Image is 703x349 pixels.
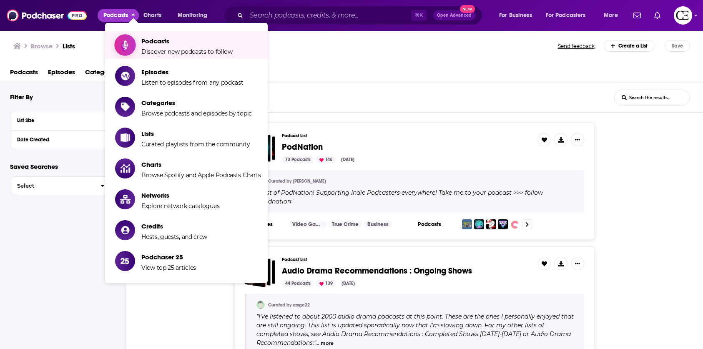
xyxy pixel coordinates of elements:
[141,130,250,138] span: Lists
[256,313,574,346] span: I've listened to about 2000 audio drama podcasts at this point. These are the ones I personally e...
[555,43,597,50] button: Send feedback
[138,9,166,22] a: Charts
[665,40,690,52] button: Save
[338,156,358,163] div: [DATE]
[282,143,323,152] a: PodNation
[329,221,362,228] a: True Crime
[103,10,128,21] span: Podcasts
[141,171,261,179] span: Browse Spotify and Apple Podcasts Charts
[141,222,207,230] span: Credits
[31,42,53,50] h3: Browse
[282,257,531,262] h3: Podcast List
[141,141,250,148] span: Curated playlists from the community
[316,156,336,163] div: 146
[17,134,105,144] button: Date Created
[598,9,628,22] button: open menu
[268,302,310,308] a: Curated by ezygo22
[17,137,99,143] div: Date Created
[604,40,655,52] div: Create a List
[10,163,112,171] p: Saved Searches
[143,10,161,21] span: Charts
[141,202,219,210] span: Explore network catalogues
[546,10,586,21] span: For Podcasters
[10,183,94,188] span: Select
[289,221,326,228] a: Video Games
[17,118,99,123] div: List Size
[246,9,411,22] input: Search podcasts, credits, & more...
[282,266,472,276] a: Audio Drama Recommendations : Ongoing Shows
[630,8,644,23] a: Show notifications dropdown
[256,301,265,309] img: ezygo22
[460,5,475,13] span: New
[268,178,326,184] a: Curated by [PERSON_NAME]
[141,253,196,261] span: Podchaser 25
[98,9,139,22] button: close menu
[474,219,484,229] img: Cold Callers Comedy
[604,10,618,21] span: More
[338,280,358,287] div: [DATE]
[85,65,119,83] a: Categories
[462,219,472,229] img: 3 Hours Later
[321,340,334,347] button: more
[141,99,252,107] span: Categories
[10,93,33,101] h2: Filter By
[540,9,598,22] button: open menu
[141,68,244,76] span: Episodes
[499,10,532,21] span: For Business
[437,13,472,18] span: Open Advanced
[178,10,207,21] span: Monitoring
[256,189,543,205] span: Best of PodNation! Supporting Indie Podcasters everywhere! Take me to your podcast >>> follow #po...
[282,133,531,138] h3: Podcast List
[364,221,392,228] a: Business
[141,233,207,241] span: Hosts, guests, and crew
[141,110,252,117] span: Browse podcasts and episodes by topic
[172,9,218,22] button: open menu
[674,6,692,25] span: Logged in as cozyearthaudio
[674,6,692,25] img: User Profile
[231,6,490,25] div: Search podcasts, credits, & more...
[651,8,664,23] a: Show notifications dropdown
[571,257,584,270] button: Show More Button
[510,219,520,229] img: Eat Crime
[256,313,574,346] span: " "
[7,8,87,23] img: Podchaser - Follow, Share and Rate Podcasts
[411,10,427,21] span: ⌘ K
[498,219,508,229] img: Super Media Bros Podcast
[10,65,38,83] a: Podcasts
[316,339,319,346] span: ...
[141,48,233,55] span: Discover new podcasts to follow
[674,6,692,25] button: Show profile menu
[10,176,112,195] button: Select
[571,133,584,146] button: Show More Button
[17,115,105,125] button: List Size
[493,9,542,22] button: open menu
[141,79,244,86] span: Listen to episodes from any podcast
[141,161,261,168] span: Charts
[418,221,455,228] h3: Podcasts
[256,189,543,205] span: " "
[282,280,314,287] div: 44 Podcasts
[282,156,314,163] div: 73 Podcasts
[433,10,475,20] button: Open AdvancedNew
[141,264,196,271] span: View top 25 articles
[63,42,75,50] a: Lists
[141,37,233,45] span: Podcasts
[316,280,336,287] div: 139
[282,266,472,276] span: Audio Drama Recommendations : Ongoing Shows
[486,219,496,229] img: Cage's Kiss: The Nicolas Cage Podcast
[48,65,75,83] a: Episodes
[282,142,323,152] span: PodNation
[141,191,219,199] span: Networks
